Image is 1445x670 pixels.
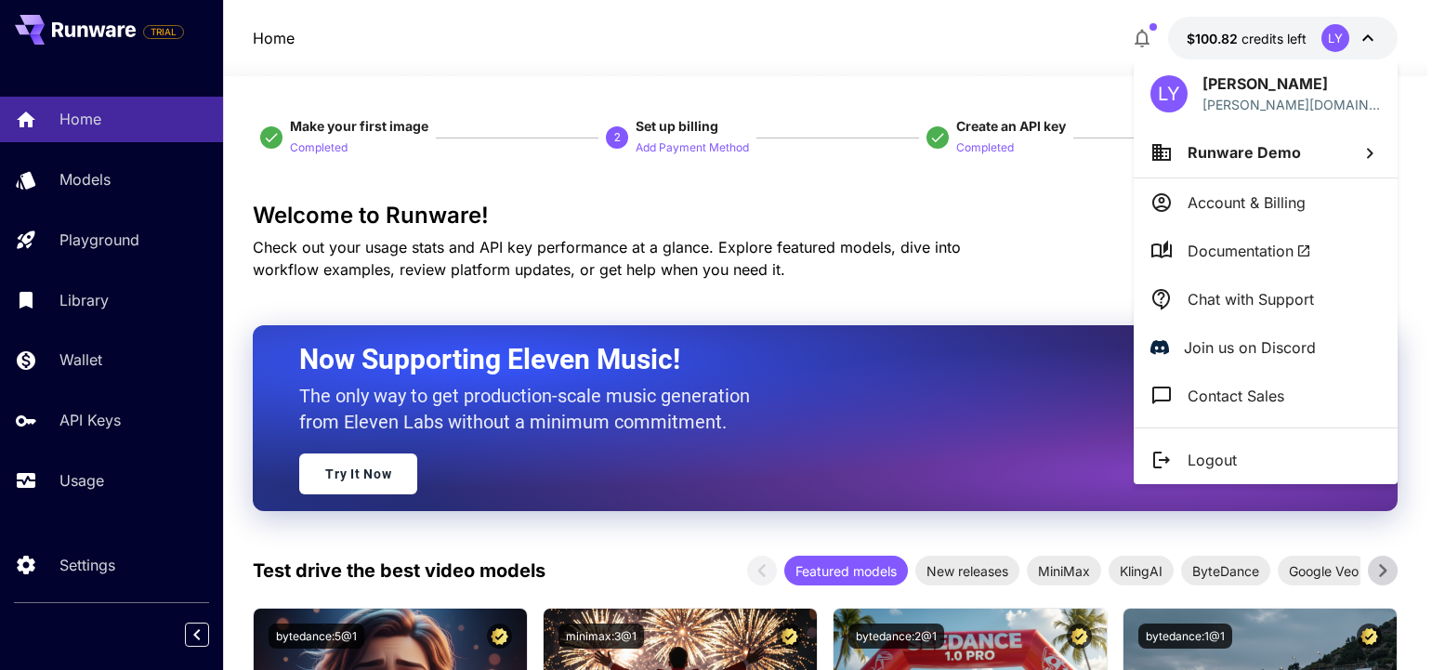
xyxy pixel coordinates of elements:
p: [PERSON_NAME] [1202,72,1381,95]
p: Join us on Discord [1184,336,1316,359]
button: Runware Demo [1134,127,1398,177]
div: leticia.ye@runware.ai [1202,95,1381,114]
span: Documentation [1188,240,1311,262]
p: Contact Sales [1188,385,1284,407]
span: Runware Demo [1188,143,1301,162]
p: Chat with Support [1188,288,1314,310]
p: Logout [1188,449,1237,471]
p: [PERSON_NAME][DOMAIN_NAME][EMAIL_ADDRESS][DOMAIN_NAME] [1202,95,1381,114]
div: LY [1150,75,1188,112]
p: Account & Billing [1188,191,1306,214]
